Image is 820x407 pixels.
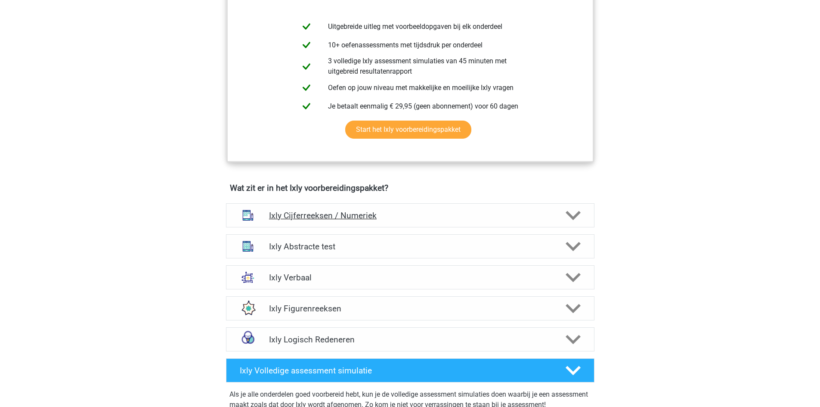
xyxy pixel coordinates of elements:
[345,121,471,139] a: Start het Ixly voorbereidingspakket
[237,328,259,351] img: syllogismen
[269,273,551,283] h4: Ixly Verbaal
[240,366,551,376] h4: Ixly Volledige assessment simulatie
[223,203,598,227] a: cijferreeksen Ixly Cijferreeksen / Numeriek
[269,211,551,221] h4: Ixly Cijferreeksen / Numeriek
[223,358,598,382] a: Ixly Volledige assessment simulatie
[223,265,598,289] a: analogieen Ixly Verbaal
[237,204,259,227] img: cijferreeksen
[269,304,551,314] h4: Ixly Figurenreeksen
[223,327,598,351] a: syllogismen Ixly Logisch Redeneren
[237,266,259,289] img: analogieen
[230,183,591,193] h4: Wat zit er in het Ixly voorbereidingspakket?
[237,297,259,320] img: figuurreeksen
[223,234,598,258] a: abstracte matrices Ixly Abstracte test
[269,335,551,345] h4: Ixly Logisch Redeneren
[223,296,598,320] a: figuurreeksen Ixly Figurenreeksen
[269,242,551,252] h4: Ixly Abstracte test
[237,235,259,258] img: abstracte matrices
